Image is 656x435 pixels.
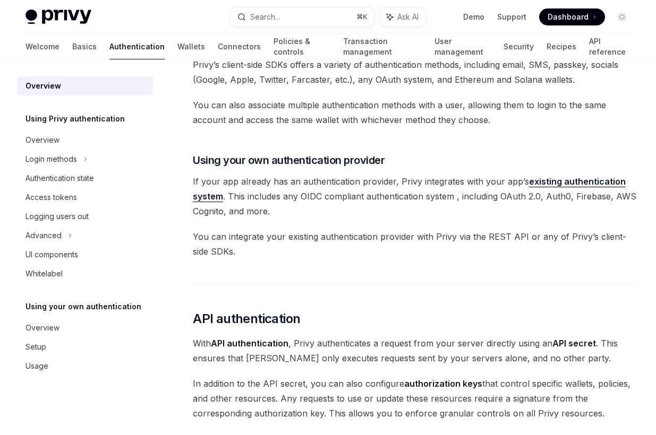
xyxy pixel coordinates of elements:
[230,7,374,27] button: Search...⌘K
[17,130,153,150] a: Overview
[589,34,631,59] a: API reference
[218,34,261,59] a: Connectors
[25,134,59,146] div: Overview
[379,7,426,27] button: Ask AI
[193,153,385,168] span: Using your own authentication provider
[211,338,288,349] strong: API authentication
[250,11,280,23] div: Search...
[25,300,141,313] h5: Using your own authentication
[614,8,631,25] button: Toggle dark mode
[109,34,165,59] a: Authentication
[17,337,153,356] a: Setup
[25,112,125,125] h5: Using Privy authentication
[504,34,534,59] a: Security
[25,153,77,166] div: Login methods
[497,12,526,22] a: Support
[177,34,205,59] a: Wallets
[404,378,482,389] strong: authorization keys
[274,34,330,59] a: Policies & controls
[463,12,484,22] a: Demo
[25,210,89,223] div: Logging users out
[193,174,637,219] span: If your app already has an authentication provider, Privy integrates with your app’s . This inclu...
[25,10,91,24] img: light logo
[25,267,63,280] div: Whitelabel
[25,34,59,59] a: Welcome
[539,8,605,25] a: Dashboard
[193,376,637,421] span: In addition to the API secret, you can also configure that control specific wallets, policies, an...
[25,80,61,92] div: Overview
[25,172,94,185] div: Authentication state
[193,229,637,259] span: You can integrate your existing authentication provider with Privy via the REST API or any of Pri...
[17,188,153,207] a: Access tokens
[547,34,576,59] a: Recipes
[193,310,300,327] span: API authentication
[25,248,78,261] div: UI components
[17,318,153,337] a: Overview
[25,229,62,242] div: Advanced
[25,341,46,353] div: Setup
[193,98,637,127] span: You can also associate multiple authentication methods with a user, allowing them to login to the...
[72,34,97,59] a: Basics
[25,360,48,372] div: Usage
[17,207,153,226] a: Logging users out
[548,12,589,22] span: Dashboard
[17,169,153,188] a: Authentication state
[17,76,153,95] a: Overview
[17,245,153,264] a: UI components
[17,264,153,283] a: Whitelabel
[25,191,77,204] div: Access tokens
[193,57,637,87] span: Privy’s client-side SDKs offers a variety of authentication methods, including email, SMS, passke...
[356,13,368,21] span: ⌘ K
[193,336,637,366] span: With , Privy authenticates a request from your server directly using an . This ensures that [PERS...
[17,356,153,376] a: Usage
[552,338,596,349] strong: API secret
[397,12,419,22] span: Ask AI
[25,321,59,334] div: Overview
[343,34,422,59] a: Transaction management
[435,34,490,59] a: User management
